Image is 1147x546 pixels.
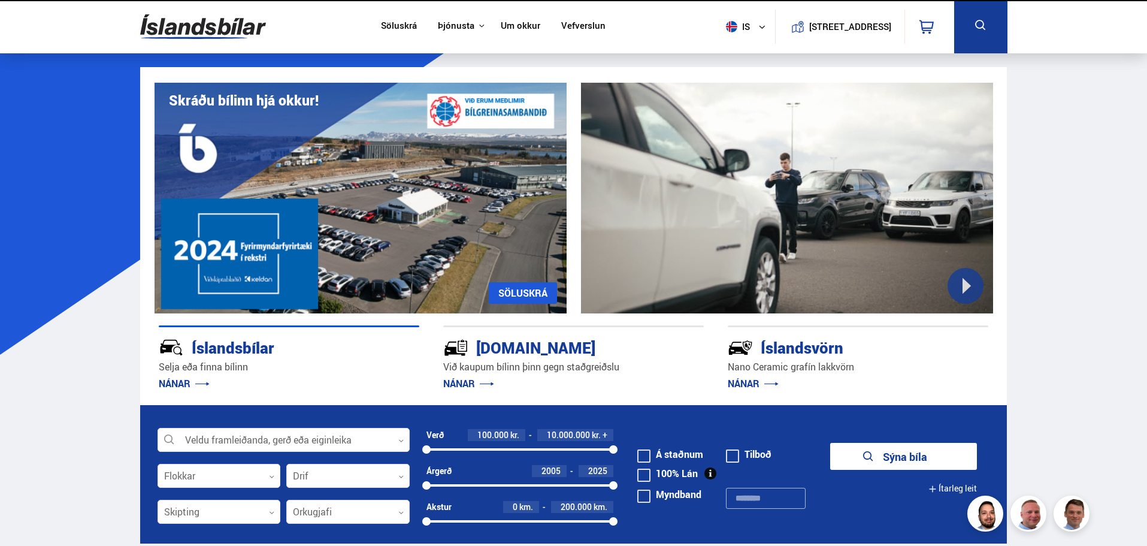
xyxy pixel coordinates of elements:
div: [DOMAIN_NAME] [443,336,661,357]
a: NÁNAR [443,377,494,390]
span: 200.000 [561,501,592,512]
img: FbJEzSuNWCJXmdc-.webp [1055,497,1091,533]
label: 100% Lán [637,469,698,478]
img: siFngHWaQ9KaOqBr.png [1012,497,1048,533]
div: Árgerð [426,466,452,476]
a: Um okkur [501,20,540,33]
p: Við kaupum bílinn þinn gegn staðgreiðslu [443,360,704,374]
a: SÖLUSKRÁ [489,282,557,304]
img: eKx6w-_Home_640_.png [155,83,567,313]
span: 0 [513,501,517,512]
a: Söluskrá [381,20,417,33]
a: NÁNAR [728,377,779,390]
a: [STREET_ADDRESS] [782,10,898,44]
img: JRvxyua_JYH6wB4c.svg [159,335,184,360]
button: Þjónusta [438,20,474,32]
span: is [721,21,751,32]
span: kr. [510,430,519,440]
img: tr5P-W3DuiFaO7aO.svg [443,335,468,360]
button: [STREET_ADDRESS] [814,22,887,32]
label: Á staðnum [637,450,703,459]
button: Sýna bíla [830,443,977,470]
span: 2025 [588,465,607,476]
label: Tilboð [726,450,771,459]
img: svg+xml;base64,PHN2ZyB4bWxucz0iaHR0cDovL3d3dy53My5vcmcvMjAwMC9zdmciIHdpZHRoPSI1MTIiIGhlaWdodD0iNT... [726,21,737,32]
span: kr. [592,430,601,440]
a: NÁNAR [159,377,210,390]
h1: Skráðu bílinn hjá okkur! [169,92,319,108]
div: Íslandsbílar [159,336,377,357]
span: km. [594,502,607,512]
span: 2005 [541,465,561,476]
p: Nano Ceramic grafín lakkvörn [728,360,988,374]
img: -Svtn6bYgwAsiwNX.svg [728,335,753,360]
div: Akstur [426,502,452,512]
img: G0Ugv5HjCgRt.svg [140,7,266,46]
span: + [603,430,607,440]
div: Íslandsvörn [728,336,946,357]
button: Ítarleg leit [928,475,977,502]
img: nhp88E3Fdnt1Opn2.png [969,497,1005,533]
a: Vefverslun [561,20,606,33]
button: is [721,9,775,44]
span: km. [519,502,533,512]
span: 10.000.000 [547,429,590,441]
label: Myndband [637,490,701,499]
div: Verð [426,430,444,440]
p: Selja eða finna bílinn [159,360,419,374]
span: 100.000 [477,429,509,441]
